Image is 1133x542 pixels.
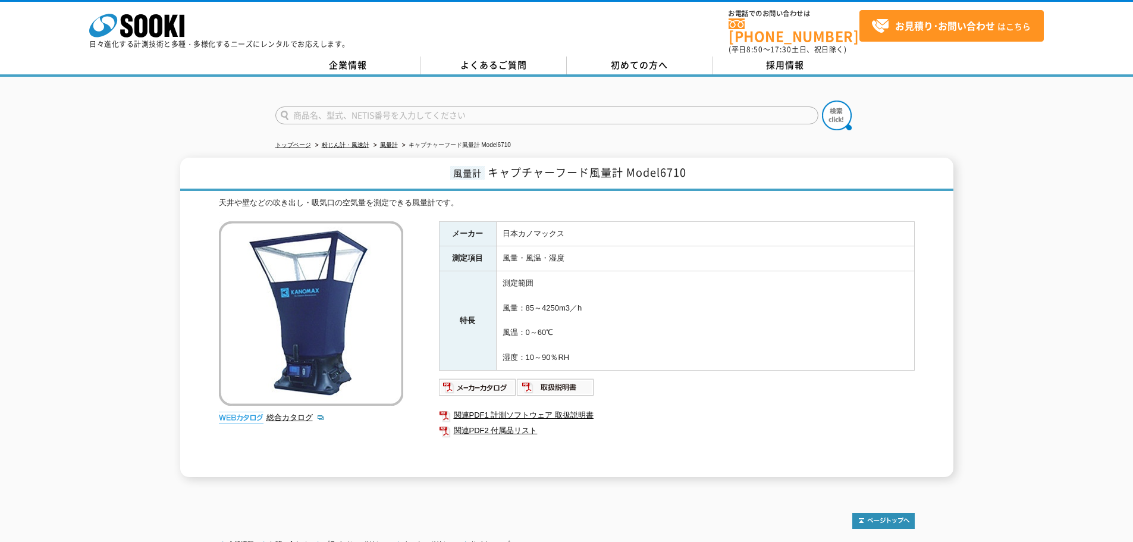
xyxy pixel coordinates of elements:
a: よくあるご質問 [421,57,567,74]
img: メーカーカタログ [439,378,517,397]
a: メーカーカタログ [439,386,517,394]
td: 測定範囲 風量：85～4250m3／h 風温：0～60℃ 湿度：10～90％RH [496,271,914,371]
span: 初めての方へ [611,58,668,71]
img: キャプチャーフード風量計 Model6710 [219,221,403,406]
td: 日本カノマックス [496,221,914,246]
input: 商品名、型式、NETIS番号を入力してください [275,106,818,124]
a: 関連PDF2 付属品リスト [439,423,915,438]
th: 測定項目 [439,246,496,271]
a: 粉じん計・風速計 [322,142,369,148]
span: 8:50 [746,44,763,55]
a: 風量計 [380,142,398,148]
img: webカタログ [219,412,263,424]
img: 取扱説明書 [517,378,595,397]
span: お電話でのお問い合わせは [729,10,859,17]
span: キャプチャーフード風量計 Model6710 [488,164,686,180]
strong: お見積り･お問い合わせ [895,18,995,33]
span: 風量計 [450,166,485,180]
a: 初めての方へ [567,57,713,74]
a: 総合カタログ [266,413,325,422]
span: (平日 ～ 土日、祝日除く) [729,44,846,55]
span: はこちら [871,17,1031,35]
span: 17:30 [770,44,792,55]
li: キャプチャーフード風量計 Model6710 [400,139,511,152]
td: 風量・風温・湿度 [496,246,914,271]
a: 採用情報 [713,57,858,74]
a: 取扱説明書 [517,386,595,394]
img: トップページへ [852,513,915,529]
th: メーカー [439,221,496,246]
th: 特長 [439,271,496,371]
img: btn_search.png [822,101,852,130]
a: 関連PDF1 計測ソフトウェア 取扱説明書 [439,408,915,423]
p: 日々進化する計測技術と多種・多様化するニーズにレンタルでお応えします。 [89,40,350,48]
a: お見積り･お問い合わせはこちら [859,10,1044,42]
a: トップページ [275,142,311,148]
div: 天井や壁などの吹き出し・吸気口の空気量を測定できる風量計です。 [219,197,915,209]
a: [PHONE_NUMBER] [729,18,859,43]
a: 企業情報 [275,57,421,74]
